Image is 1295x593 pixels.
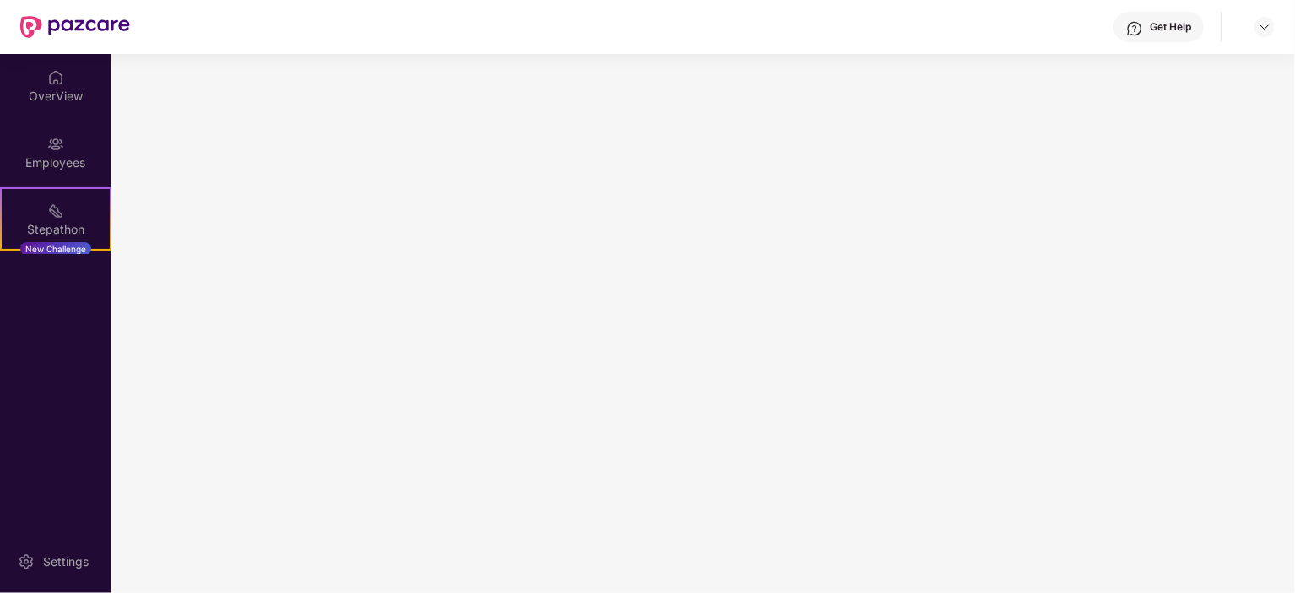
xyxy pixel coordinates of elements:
[18,553,35,570] img: svg+xml;base64,PHN2ZyBpZD0iU2V0dGluZy0yMHgyMCIgeG1sbnM9Imh0dHA6Ly93d3cudzMub3JnLzIwMDAvc3ZnIiB3aW...
[47,202,64,219] img: svg+xml;base64,PHN2ZyB4bWxucz0iaHR0cDovL3d3dy53My5vcmcvMjAwMC9zdmciIHdpZHRoPSIyMSIgaGVpZ2h0PSIyMC...
[47,136,64,153] img: svg+xml;base64,PHN2ZyBpZD0iRW1wbG95ZWVzIiB4bWxucz0iaHR0cDovL3d3dy53My5vcmcvMjAwMC9zdmciIHdpZHRoPS...
[20,242,91,256] div: New Challenge
[2,221,110,238] div: Stepathon
[47,69,64,86] img: svg+xml;base64,PHN2ZyBpZD0iSG9tZSIgeG1sbnM9Imh0dHA6Ly93d3cudzMub3JnLzIwMDAvc3ZnIiB3aWR0aD0iMjAiIG...
[38,553,94,570] div: Settings
[1150,20,1191,34] div: Get Help
[20,16,130,38] img: New Pazcare Logo
[1126,20,1143,37] img: svg+xml;base64,PHN2ZyBpZD0iSGVscC0zMngzMiIgeG1sbnM9Imh0dHA6Ly93d3cudzMub3JnLzIwMDAvc3ZnIiB3aWR0aD...
[1258,20,1271,34] img: svg+xml;base64,PHN2ZyBpZD0iRHJvcGRvd24tMzJ4MzIiIHhtbG5zPSJodHRwOi8vd3d3LnczLm9yZy8yMDAwL3N2ZyIgd2...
